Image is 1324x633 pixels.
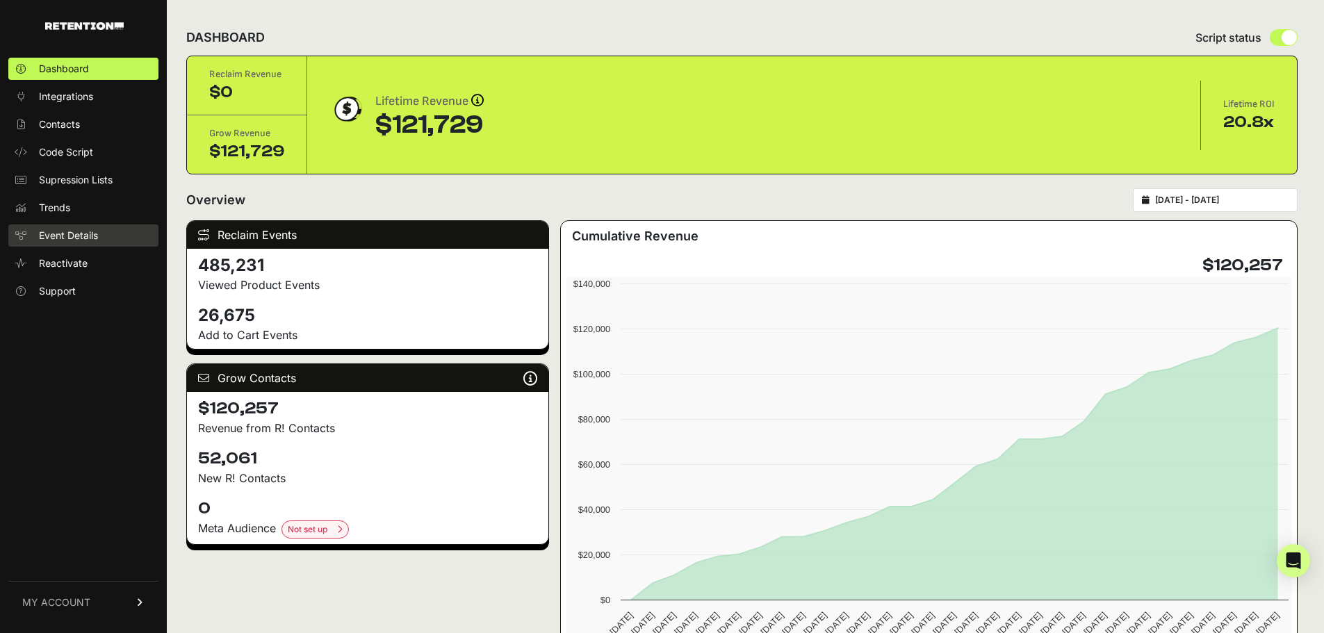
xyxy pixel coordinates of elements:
p: Viewed Product Events [198,277,537,293]
a: MY ACCOUNT [8,581,158,623]
h3: Cumulative Revenue [572,227,698,246]
text: $20,000 [578,550,610,560]
div: Lifetime Revenue [375,92,484,111]
text: $60,000 [578,459,610,470]
div: Grow Contacts [187,364,548,392]
span: Trends [39,201,70,215]
a: Trends [8,197,158,219]
a: Support [8,280,158,302]
div: Reclaim Events [187,221,548,249]
a: Code Script [8,141,158,163]
span: Supression Lists [39,173,113,187]
div: Open Intercom Messenger [1277,544,1310,577]
a: Reactivate [8,252,158,274]
p: New R! Contacts [198,470,537,486]
span: Contacts [39,117,80,131]
div: 20.8x [1223,111,1275,133]
h4: 485,231 [198,254,537,277]
div: $121,729 [375,111,484,139]
a: Supression Lists [8,169,158,191]
p: Revenue from R! Contacts [198,420,537,436]
h4: 0 [198,498,537,520]
a: Contacts [8,113,158,135]
p: Add to Cart Events [198,327,537,343]
span: Dashboard [39,62,89,76]
a: Event Details [8,224,158,247]
text: $80,000 [578,414,610,425]
h4: 26,675 [198,304,537,327]
a: Dashboard [8,58,158,80]
text: $140,000 [573,279,610,289]
span: Code Script [39,145,93,159]
div: $121,729 [209,140,284,163]
text: $40,000 [578,504,610,515]
h2: DASHBOARD [186,28,265,47]
span: MY ACCOUNT [22,595,90,609]
div: Reclaim Revenue [209,67,284,81]
a: Integrations [8,85,158,108]
h4: 52,061 [198,447,537,470]
span: Event Details [39,229,98,242]
span: Support [39,284,76,298]
text: $0 [600,595,610,605]
span: Integrations [39,90,93,104]
text: $120,000 [573,324,610,334]
div: Grow Revenue [209,126,284,140]
img: dollar-coin-05c43ed7efb7bc0c12610022525b4bbbb207c7efeef5aecc26f025e68dcafac9.png [329,92,364,126]
span: Script status [1195,29,1261,46]
div: Lifetime ROI [1223,97,1275,111]
h4: $120,257 [198,397,537,420]
h4: $120,257 [1202,254,1283,277]
img: Retention.com [45,22,124,30]
div: Meta Audience [198,520,537,539]
div: $0 [209,81,284,104]
span: Reactivate [39,256,88,270]
h2: Overview [186,190,245,210]
text: $100,000 [573,369,610,379]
